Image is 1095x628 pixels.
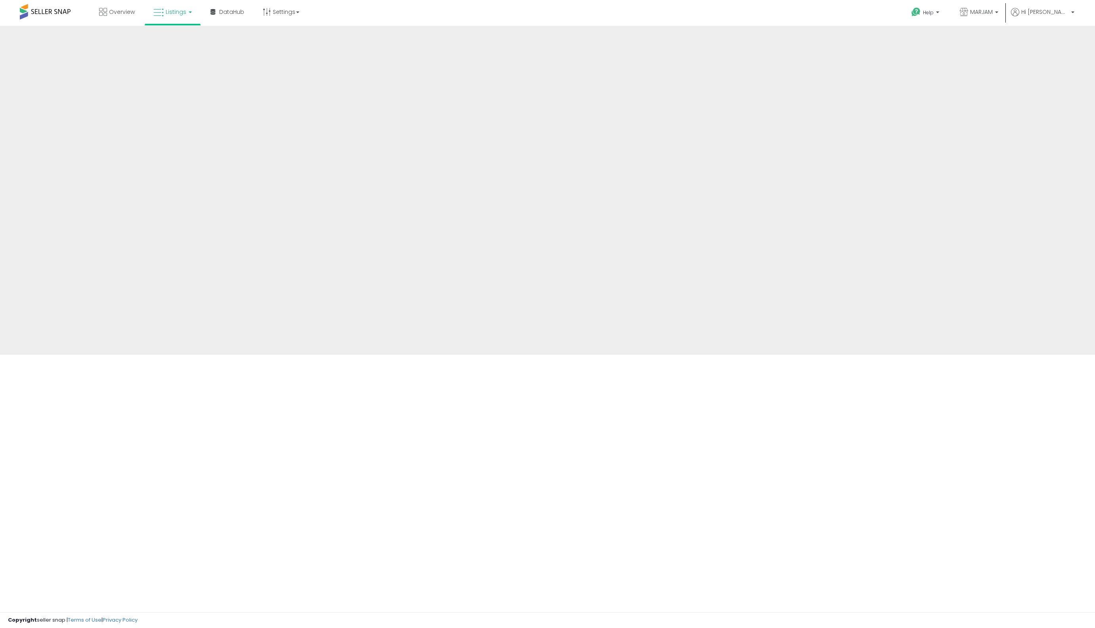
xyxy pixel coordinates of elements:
span: Overview [109,8,135,16]
span: MARJAM [970,8,993,16]
a: Hi [PERSON_NAME] [1011,8,1074,26]
span: Listings [166,8,186,16]
i: Get Help [911,7,921,17]
span: Hi [PERSON_NAME] [1021,8,1069,16]
span: DataHub [219,8,244,16]
a: Help [905,1,947,26]
span: Help [923,9,934,16]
